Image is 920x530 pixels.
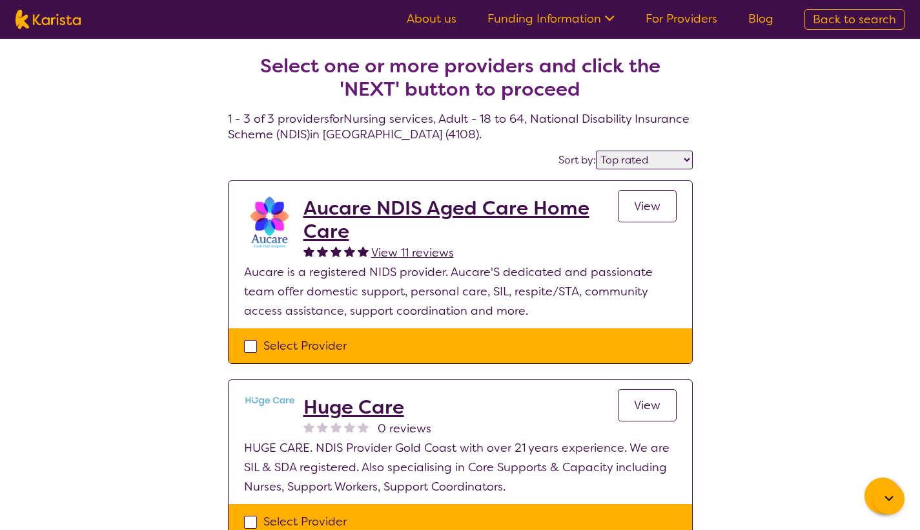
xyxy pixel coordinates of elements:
[407,11,456,26] a: About us
[378,419,431,438] span: 0 reviews
[303,246,314,257] img: fullstar
[558,153,596,167] label: Sort by:
[244,396,296,407] img: qpdtjuftwexlinsi40qf.png
[317,421,328,432] img: nonereviewstar
[804,9,905,30] a: Back to search
[303,396,431,419] a: Huge Care
[331,246,342,257] img: fullstar
[303,196,618,243] a: Aucare NDIS Aged Care Home Care
[303,421,314,432] img: nonereviewstar
[344,246,355,257] img: fullstar
[244,262,677,321] p: Aucare is a registered NIDS provider. Aucare'S dedicated and passionate team offer domestic suppo...
[748,11,773,26] a: Blog
[243,54,677,101] h2: Select one or more providers and click the 'NEXT' button to proceed
[358,421,369,432] img: nonereviewstar
[344,421,355,432] img: nonereviewstar
[371,243,454,262] a: View 11 reviews
[244,196,296,248] img: pxtnkcyzh0s3chkr6hsj.png
[358,246,369,257] img: fullstar
[487,11,615,26] a: Funding Information
[317,246,328,257] img: fullstar
[618,389,677,421] a: View
[244,438,677,496] p: HUGE CARE. NDIS Provider Gold Coast with over 21 years experience. We are SIL & SDA registered. A...
[331,421,342,432] img: nonereviewstar
[634,397,660,413] span: View
[634,198,660,214] span: View
[646,11,717,26] a: For Providers
[618,190,677,222] a: View
[228,23,693,142] h4: 1 - 3 of 3 providers for Nursing services , Adult - 18 to 64 , National Disability Insurance Sche...
[813,12,896,27] span: Back to search
[15,10,81,29] img: Karista logo
[371,245,454,260] span: View 11 reviews
[864,478,901,514] button: Channel Menu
